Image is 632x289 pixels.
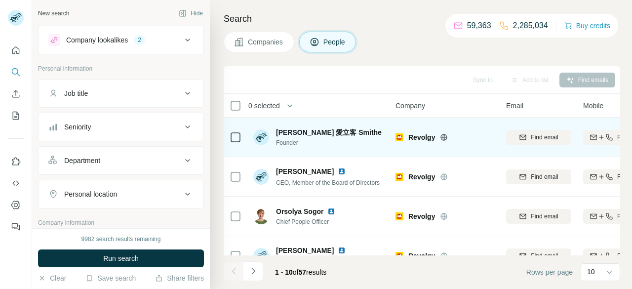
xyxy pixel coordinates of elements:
[506,101,523,111] span: Email
[39,28,203,52] button: Company lookalikes2
[395,212,403,220] img: Logo of Revolgy
[64,88,88,98] div: Job title
[531,212,558,221] span: Find email
[531,133,558,142] span: Find email
[38,249,204,267] button: Run search
[248,37,284,47] span: Companies
[39,149,203,172] button: Department
[39,182,203,206] button: Personal location
[506,130,571,145] button: Find email
[172,6,210,21] button: Hide
[526,267,573,277] span: Rows per page
[513,20,548,32] p: 2,285,034
[8,153,24,170] button: Use Surfe on LinkedIn
[338,247,346,254] img: LinkedIn logo
[39,82,203,105] button: Job title
[275,268,293,276] span: 1 - 10
[8,85,24,103] button: Enrich CSV
[8,218,24,236] button: Feedback
[531,172,558,181] span: Find email
[81,235,161,244] div: 9982 search results remaining
[64,189,117,199] div: Personal location
[276,206,323,216] span: Orsolya Sogor
[38,9,69,18] div: New search
[327,207,335,215] img: LinkedIn logo
[408,132,435,142] span: Revolgy
[408,211,435,221] span: Revolgy
[587,267,595,277] p: 10
[506,169,571,184] button: Find email
[8,196,24,214] button: Dashboard
[38,273,66,283] button: Clear
[276,179,380,186] span: CEO, Member of the Board of Directors
[506,248,571,263] button: Find email
[276,246,334,255] span: [PERSON_NAME]
[293,268,299,276] span: of
[395,173,403,181] img: Logo of Revolgy
[408,251,435,261] span: Revolgy
[408,172,435,182] span: Revolgy
[253,248,269,264] img: Avatar
[276,138,385,147] span: Founder
[253,208,269,224] img: Avatar
[564,19,610,33] button: Buy credits
[38,64,204,73] p: Personal information
[38,218,204,227] p: Company information
[276,217,339,226] span: Chief People Officer
[248,101,280,111] span: 0 selected
[8,107,24,124] button: My lists
[39,115,203,139] button: Seniority
[253,169,269,185] img: Avatar
[338,167,346,175] img: LinkedIn logo
[64,122,91,132] div: Seniority
[8,174,24,192] button: Use Surfe API
[155,273,204,283] button: Share filters
[8,41,24,59] button: Quick start
[395,133,403,141] img: Logo of Revolgy
[276,127,382,137] span: [PERSON_NAME] 愛立客 Smithe
[103,253,139,263] span: Run search
[276,166,334,176] span: [PERSON_NAME]
[275,268,326,276] span: results
[243,261,263,281] button: Navigate to next page
[467,20,491,32] p: 59,363
[8,63,24,81] button: Search
[134,36,145,44] div: 2
[583,101,603,111] span: Mobile
[506,209,571,224] button: Find email
[64,156,100,165] div: Department
[224,12,620,26] h4: Search
[323,37,346,47] span: People
[395,252,403,260] img: Logo of Revolgy
[395,101,425,111] span: Company
[85,273,136,283] button: Save search
[66,35,128,45] div: Company lookalikes
[253,129,269,145] img: Avatar
[531,251,558,260] span: Find email
[299,268,307,276] span: 57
